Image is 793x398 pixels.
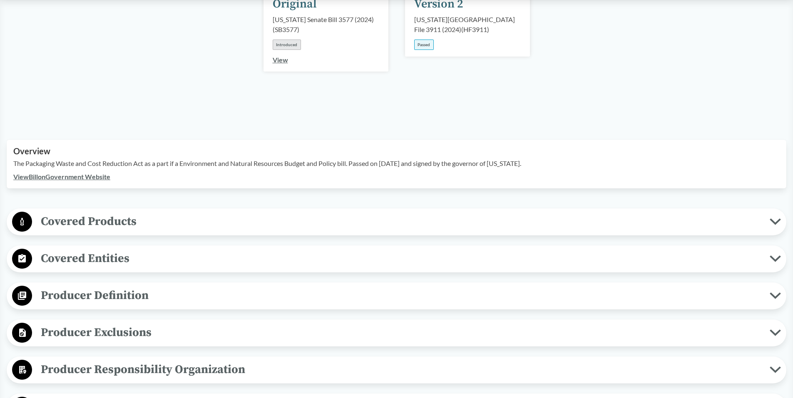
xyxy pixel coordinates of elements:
[414,40,434,50] div: Passed
[32,360,770,379] span: Producer Responsibility Organization
[414,15,521,35] div: [US_STATE][GEOGRAPHIC_DATA] File 3911 (2024) ( HF3911 )
[13,173,110,180] a: ViewBillonGovernment Website
[32,286,770,305] span: Producer Definition
[10,211,783,232] button: Covered Products
[10,248,783,269] button: Covered Entities
[13,146,780,156] h2: Overview
[32,323,770,342] span: Producer Exclusions
[273,15,379,35] div: [US_STATE] Senate Bill 3577 (2024) ( SB3577 )
[32,249,770,268] span: Covered Entities
[10,285,783,307] button: Producer Definition
[10,322,783,344] button: Producer Exclusions
[10,359,783,381] button: Producer Responsibility Organization
[273,56,288,64] a: View
[273,40,301,50] div: Introduced
[13,158,780,168] p: The Packaging Waste and Cost Reduction Act as a part if a Environment and Natural Resources Budge...
[32,212,770,231] span: Covered Products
